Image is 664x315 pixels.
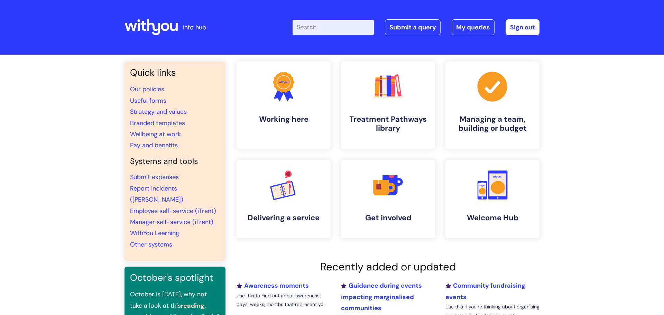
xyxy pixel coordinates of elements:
[237,291,331,309] p: Use this to Find out about awareness days, weeks, months that represent yo...
[445,62,539,149] a: Managing a team, building or budget
[130,157,220,166] h4: Systems and tools
[445,160,539,238] a: Welcome Hub
[237,62,331,149] a: Working here
[385,19,441,35] a: Submit a query
[293,19,539,35] div: | -
[237,281,309,290] a: Awareness moments
[237,260,539,273] h2: Recently added or updated
[451,115,534,133] h4: Managing a team, building or budget
[451,213,534,222] h4: Welcome Hub
[452,19,495,35] a: My queries
[341,160,435,238] a: Get involved
[347,213,430,222] h4: Get involved
[445,281,525,301] a: Community fundraising events
[130,218,213,226] a: Manager self-service (iTrent)
[506,19,539,35] a: Sign out
[347,115,430,133] h4: Treatment Pathways library
[130,184,183,204] a: Report incidents ([PERSON_NAME])
[341,281,422,312] a: Guidance during events impacting marginalised communities
[130,229,179,237] a: WithYou Learning
[130,240,172,249] a: Other systems
[130,108,187,116] a: Strategy and values
[242,213,325,222] h4: Delivering a service
[242,115,325,124] h4: Working here
[130,85,164,93] a: Our policies
[130,119,185,127] a: Branded templates
[130,272,220,283] h3: October's spotlight
[130,67,220,78] h3: Quick links
[130,130,181,138] a: Wellbeing at work
[183,22,206,33] p: info hub
[130,173,179,181] a: Submit expenses
[237,160,331,238] a: Delivering a service
[130,207,216,215] a: Employee self-service (iTrent)
[293,20,374,35] input: Search
[130,141,178,149] a: Pay and benefits
[130,96,166,105] a: Useful forms
[341,62,435,149] a: Treatment Pathways library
